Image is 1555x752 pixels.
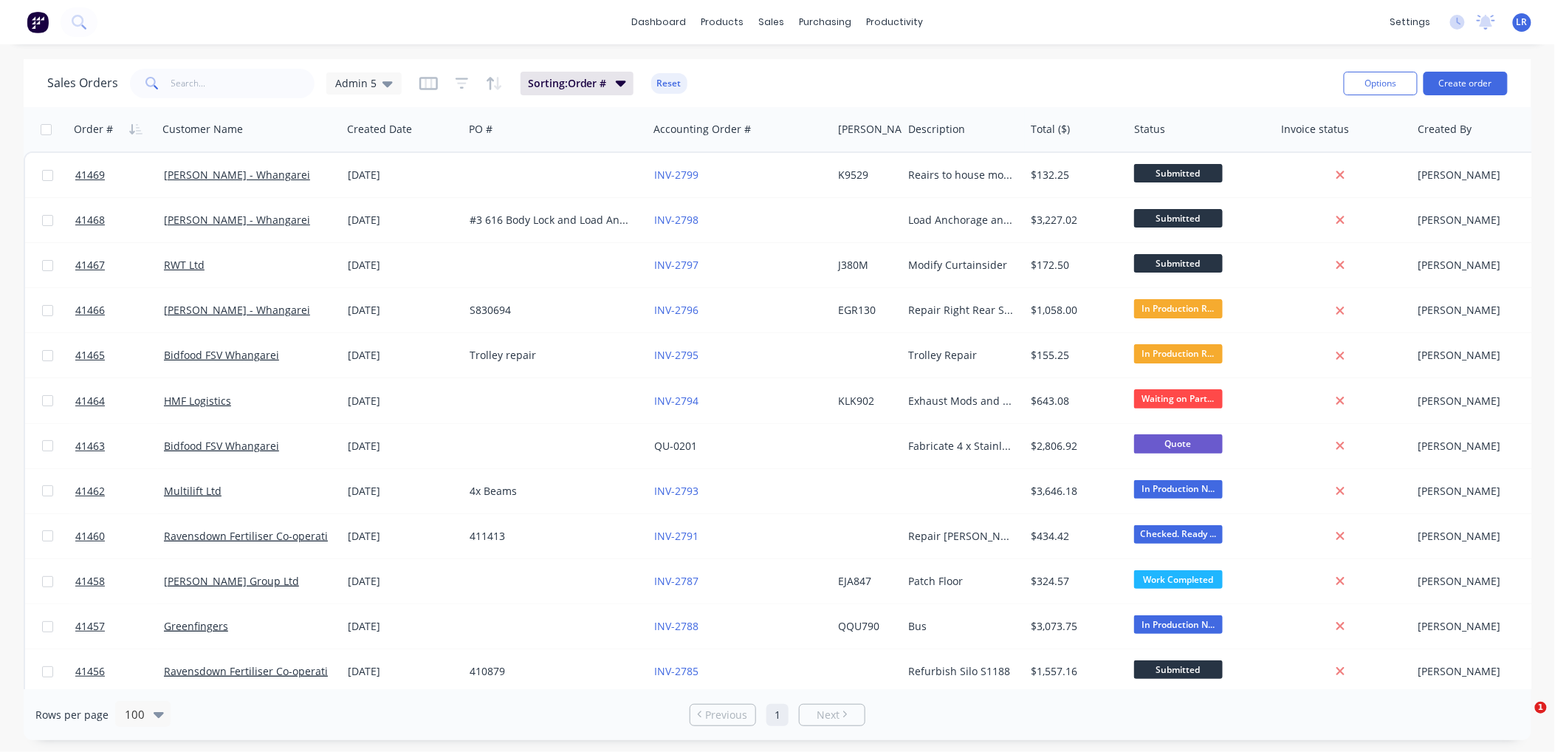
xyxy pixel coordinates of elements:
a: 41457 [75,604,164,649]
div: KLK902 [838,394,893,409]
div: Load Anchorage and Body lock on 616 [PERSON_NAME] #3 (September job) [908,213,1013,228]
div: $643.08 [1031,394,1118,409]
div: Total ($) [1031,122,1070,137]
a: 41468 [75,198,164,242]
a: 41458 [75,559,164,604]
div: J380M [838,258,893,273]
div: Status [1134,122,1165,137]
a: [PERSON_NAME] - Whangarei [164,213,310,227]
span: 41456 [75,664,105,679]
div: Refurbish Silo S1188 [908,664,1013,679]
div: Bus [908,619,1013,634]
div: 411413 [470,529,634,544]
a: [PERSON_NAME] - Whangarei [164,303,310,317]
div: Description [908,122,965,137]
span: 41460 [75,529,105,544]
span: Checked. Ready ... [1134,525,1223,544]
a: Ravensdown Fertiliser Co-operative [164,664,339,678]
div: Trolley Repair [908,348,1013,363]
span: Work Completed [1134,570,1223,589]
div: $3,227.02 [1031,213,1118,228]
div: [DATE] [348,168,458,182]
a: 41463 [75,424,164,468]
div: #3 616 Body Lock and Load Anchorage - September [470,213,634,228]
div: [DATE] [348,439,458,454]
a: Greenfingers [164,619,228,633]
div: [DATE] [348,619,458,634]
span: In Production R... [1134,344,1223,363]
iframe: Intercom live chat [1505,702,1540,737]
div: Order # [74,122,113,137]
span: 41465 [75,348,105,363]
div: [DATE] [348,213,458,228]
a: Bidfood FSV Whangarei [164,348,279,362]
a: INV-2787 [654,574,698,588]
div: QQU790 [838,619,893,634]
a: 41465 [75,333,164,377]
span: Quote [1134,434,1223,453]
div: $132.25 [1031,168,1118,182]
div: [DATE] [348,664,458,679]
input: Search... [171,69,315,98]
div: Repair Right Rear Structure Damage [908,303,1013,318]
a: Ravensdown Fertiliser Co-operative [164,529,339,543]
a: dashboard [625,11,694,33]
span: Submitted [1134,660,1223,679]
div: [DATE] [348,258,458,273]
div: K9529 [838,168,893,182]
button: Sorting:Order # [521,72,634,95]
span: In Production N... [1134,480,1223,499]
div: $172.50 [1031,258,1118,273]
span: LR [1517,16,1528,29]
div: [DATE] [348,529,458,544]
div: $324.57 [1031,574,1118,589]
a: INV-2795 [654,348,698,362]
span: 41467 [75,258,105,273]
div: EJA847 [838,574,893,589]
button: Reset [651,73,687,94]
div: Created Date [347,122,412,137]
div: [DATE] [348,303,458,318]
a: 41467 [75,243,164,287]
span: Previous [706,708,748,722]
a: INV-2794 [654,394,698,408]
div: 410879 [470,664,634,679]
span: 1 [1535,702,1547,714]
a: [PERSON_NAME] - Whangarei [164,168,310,182]
iframe: Intercom notifications message [1260,609,1555,712]
span: Submitted [1134,164,1223,182]
a: Previous page [690,708,755,722]
span: Next [817,708,840,722]
a: Multilift Ltd [164,484,222,498]
span: 41458 [75,574,105,589]
a: HMF Logistics [164,394,231,408]
span: 41469 [75,168,105,182]
a: INV-2797 [654,258,698,272]
span: Submitted [1134,254,1223,273]
div: 4x Beams [470,484,634,499]
div: [DATE] [348,394,458,409]
a: QU-0201 [654,439,697,453]
span: Admin 5 [335,75,377,91]
span: 41462 [75,484,105,499]
span: 41464 [75,394,105,409]
a: 41464 [75,379,164,423]
a: INV-2793 [654,484,698,498]
span: In Production R... [1134,299,1223,318]
div: $434.42 [1031,529,1118,544]
div: $2,806.92 [1031,439,1118,454]
div: Invoice status [1282,122,1350,137]
h1: Sales Orders [47,76,118,90]
div: productivity [859,11,931,33]
button: Options [1344,72,1418,95]
a: INV-2788 [654,619,698,633]
ul: Pagination [684,704,871,726]
div: $3,073.75 [1031,619,1118,634]
a: 41456 [75,649,164,694]
div: Fabricate 4 x Stainless Steel work Benches [908,439,1013,454]
div: [PERSON_NAME]# [838,122,927,137]
div: [DATE] [348,574,458,589]
div: Exhaust Mods and Corner Caps [908,394,1013,409]
span: 41457 [75,619,105,634]
a: Page 1 is your current page [766,704,789,726]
